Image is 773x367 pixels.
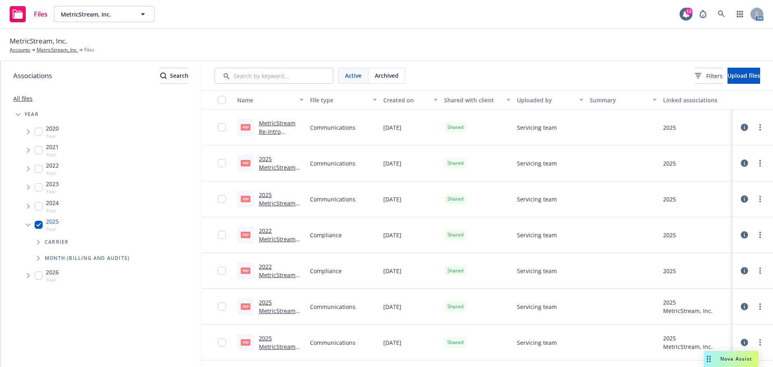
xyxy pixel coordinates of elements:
span: Upload files [728,72,760,79]
span: Active [345,71,362,80]
div: 2025 [663,195,676,203]
a: more [755,266,765,276]
a: more [755,230,765,240]
span: Servicing team [517,195,557,203]
div: Shared with client [444,96,502,104]
div: Linked associations [663,96,730,104]
a: 2025 MetricStream Benefits Guide.pdf [259,191,296,224]
div: Search [160,68,188,83]
button: Upload files [728,68,760,84]
span: Year [46,170,59,176]
span: Servicing team [517,159,557,168]
input: Toggle Row Selected [218,123,226,131]
input: Toggle Row Selected [218,159,226,167]
span: MetricStream, Inc. [10,36,67,46]
a: 2022 MetricStream Inc Wrap SPD Document [DATE].pdf [259,227,296,268]
span: Archived [375,71,399,80]
span: pdf [241,124,250,130]
span: Year [46,276,59,283]
span: MetricStream, Inc. [61,10,130,19]
span: pdf [241,160,250,166]
span: 2023 [46,180,59,188]
div: Summary [590,96,647,104]
span: 2021 [46,143,59,151]
a: 2022 MetricStream Inc Wrap Plan Document [DATE].pdf [259,263,296,304]
div: MetricStream, Inc. [663,307,713,315]
span: Servicing team [517,123,557,132]
div: Created on [383,96,429,104]
span: Servicing team [517,303,557,311]
span: Communications [310,338,355,347]
div: 2025 [663,159,676,168]
span: Year [46,188,59,195]
span: pdf [241,232,250,238]
span: 2020 [46,124,59,133]
a: Files [6,3,51,25]
svg: Search [160,73,167,79]
div: 2025 [663,334,713,342]
span: Year [46,207,59,214]
span: 2026 [46,268,59,276]
a: Search [713,6,730,22]
span: Communications [310,303,355,311]
input: Search by keyword... [215,68,333,84]
a: 2025 MetricStream Benefits Overview.pdf [259,155,296,188]
span: [DATE] [383,123,401,132]
div: File type [310,96,368,104]
span: Communications [310,159,355,168]
a: 2025 MetricStream OE Memo.pdf [259,299,296,323]
a: MetricStream, Inc. [37,46,78,54]
span: Carrier [45,240,68,245]
div: Drag to move [704,351,714,367]
div: 13 [685,8,692,15]
span: Shared [447,231,463,238]
button: Created on [380,90,441,110]
a: All files [13,95,33,102]
button: Name [234,90,307,110]
span: Shared [447,267,463,274]
a: Switch app [732,6,748,22]
span: Year [46,151,59,158]
button: Filters [695,68,723,84]
button: Summary [587,90,659,110]
a: Accounts [10,46,30,54]
a: more [755,338,765,347]
span: Year [46,133,59,139]
span: pdf [241,303,250,309]
span: Year [46,226,59,232]
input: Toggle Row Selected [218,303,226,311]
a: MetricStream Re-Intro Meeting 3.25.pdf [259,119,296,152]
div: MetricStream, Inc. [663,342,713,351]
button: Nova Assist [704,351,759,367]
span: 2025 [46,217,59,226]
span: Filters [695,72,723,80]
span: Shared [447,339,463,346]
span: Communications [310,195,355,203]
span: Associations [13,70,52,81]
input: Toggle Row Selected [218,338,226,346]
div: Uploaded by [517,96,575,104]
span: [DATE] [383,267,401,275]
span: Filters [706,72,723,80]
span: [DATE] [383,159,401,168]
span: [DATE] [383,303,401,311]
input: Select all [218,96,226,104]
span: Servicing team [517,267,557,275]
button: Shared with client [441,90,514,110]
span: Communications [310,123,355,132]
button: MetricStream, Inc. [54,6,155,22]
button: File type [307,90,380,110]
button: Linked associations [660,90,733,110]
a: Report a Bug [695,6,711,22]
span: 2022 [46,161,59,170]
span: Files [34,11,48,17]
span: Month (Billing and Audits) [45,256,130,261]
input: Toggle Row Selected [218,195,226,203]
span: Shared [447,160,463,167]
a: more [755,158,765,168]
span: Nova Assist [720,355,752,362]
span: Servicing team [517,231,557,239]
span: [DATE] [383,338,401,347]
span: Files [84,46,94,54]
span: pdf [241,339,250,345]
